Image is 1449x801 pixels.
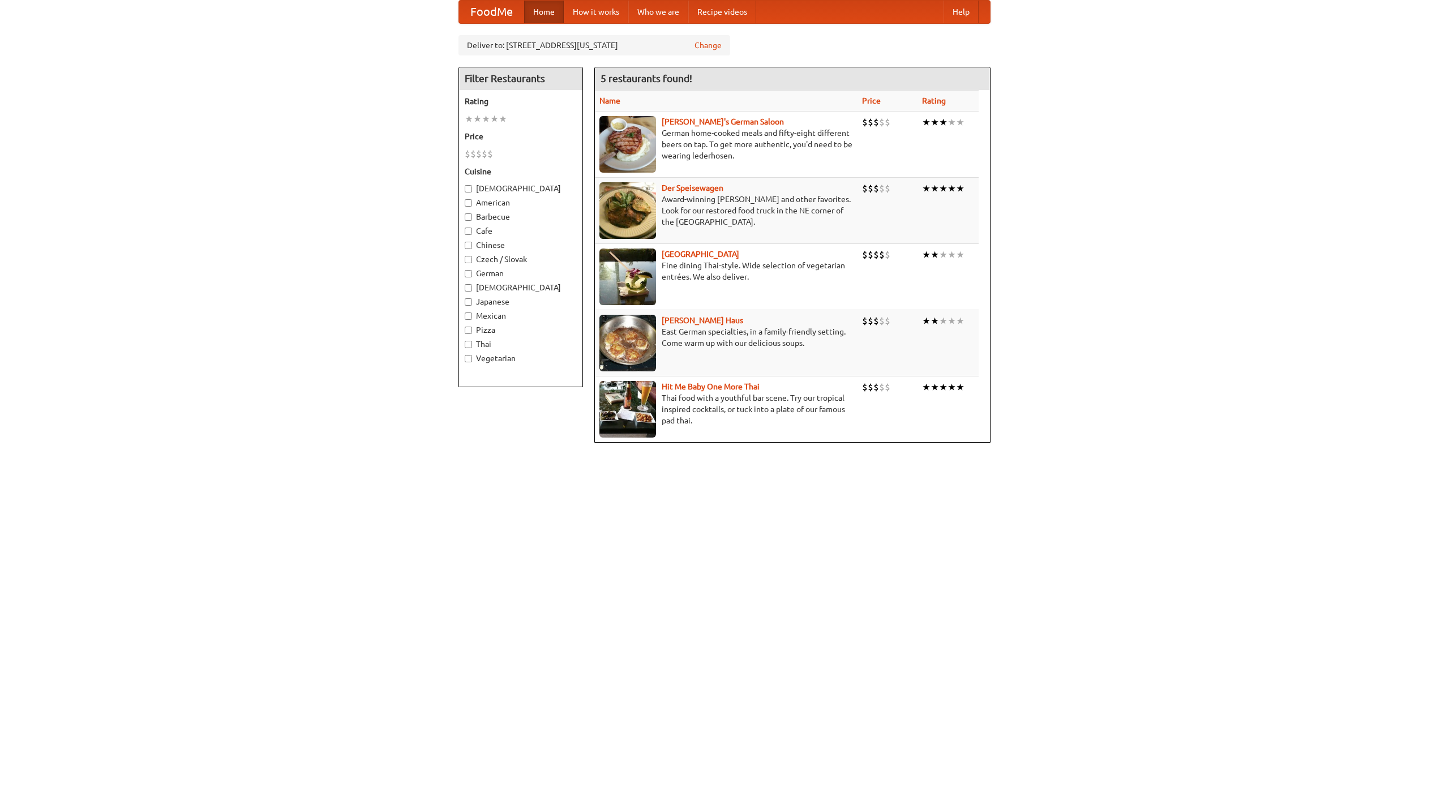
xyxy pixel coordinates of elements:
li: ★ [956,315,964,327]
li: $ [873,381,879,393]
li: $ [873,249,879,261]
a: [GEOGRAPHIC_DATA] [662,250,739,259]
img: babythai.jpg [599,381,656,438]
input: [DEMOGRAPHIC_DATA] [465,185,472,192]
img: kohlhaus.jpg [599,315,656,371]
li: $ [487,148,493,160]
li: ★ [922,315,931,327]
label: Chinese [465,239,577,251]
li: ★ [465,113,473,125]
li: ★ [939,249,948,261]
img: esthers.jpg [599,116,656,173]
label: Vegetarian [465,353,577,364]
li: ★ [931,315,939,327]
img: speisewagen.jpg [599,182,656,239]
input: Czech / Slovak [465,256,472,263]
input: [DEMOGRAPHIC_DATA] [465,284,472,292]
li: ★ [922,116,931,128]
a: FoodMe [459,1,524,23]
a: [PERSON_NAME]'s German Saloon [662,117,784,126]
li: $ [879,116,885,128]
a: Price [862,96,881,105]
label: Cafe [465,225,577,237]
a: Recipe videos [688,1,756,23]
h5: Rating [465,96,577,107]
li: ★ [948,182,956,195]
li: $ [873,182,879,195]
li: $ [482,148,487,160]
li: ★ [931,249,939,261]
li: $ [862,116,868,128]
input: Chinese [465,242,472,249]
a: [PERSON_NAME] Haus [662,316,743,325]
li: $ [470,148,476,160]
li: $ [868,381,873,393]
li: ★ [931,116,939,128]
input: Thai [465,341,472,348]
li: ★ [473,113,482,125]
a: Name [599,96,620,105]
li: ★ [948,249,956,261]
img: satay.jpg [599,249,656,305]
label: Mexican [465,310,577,322]
label: [DEMOGRAPHIC_DATA] [465,183,577,194]
li: $ [879,381,885,393]
input: Mexican [465,312,472,320]
li: $ [873,315,879,327]
li: $ [885,315,890,327]
li: $ [868,182,873,195]
li: $ [868,116,873,128]
li: ★ [931,182,939,195]
div: Deliver to: [STREET_ADDRESS][US_STATE] [458,35,730,55]
li: ★ [948,315,956,327]
h5: Cuisine [465,166,577,177]
li: $ [885,182,890,195]
input: Barbecue [465,213,472,221]
input: Cafe [465,228,472,235]
li: ★ [922,381,931,393]
li: ★ [490,113,499,125]
li: ★ [948,116,956,128]
a: Rating [922,96,946,105]
p: East German specialties, in a family-friendly setting. Come warm up with our delicious soups. [599,326,853,349]
input: American [465,199,472,207]
li: $ [862,315,868,327]
p: Thai food with a youthful bar scene. Try our tropical inspired cocktails, or tuck into a plate of... [599,392,853,426]
input: Pizza [465,327,472,334]
li: ★ [956,249,964,261]
li: $ [868,249,873,261]
li: $ [465,148,470,160]
li: $ [879,249,885,261]
li: $ [862,182,868,195]
a: Help [944,1,979,23]
p: German home-cooked meals and fifty-eight different beers on tap. To get more authentic, you'd nee... [599,127,853,161]
li: ★ [922,249,931,261]
li: $ [862,249,868,261]
p: Fine dining Thai-style. Wide selection of vegetarian entrées. We also deliver. [599,260,853,282]
li: $ [879,182,885,195]
li: $ [476,148,482,160]
label: Japanese [465,296,577,307]
label: Thai [465,339,577,350]
li: ★ [922,182,931,195]
b: Hit Me Baby One More Thai [662,382,760,391]
input: Vegetarian [465,355,472,362]
li: ★ [482,113,490,125]
a: Der Speisewagen [662,183,723,192]
li: $ [879,315,885,327]
ng-pluralize: 5 restaurants found! [601,73,692,84]
li: ★ [956,116,964,128]
li: $ [868,315,873,327]
label: German [465,268,577,279]
li: $ [862,381,868,393]
li: ★ [499,113,507,125]
a: Who we are [628,1,688,23]
label: Pizza [465,324,577,336]
a: Home [524,1,564,23]
li: ★ [956,381,964,393]
h4: Filter Restaurants [459,67,582,90]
